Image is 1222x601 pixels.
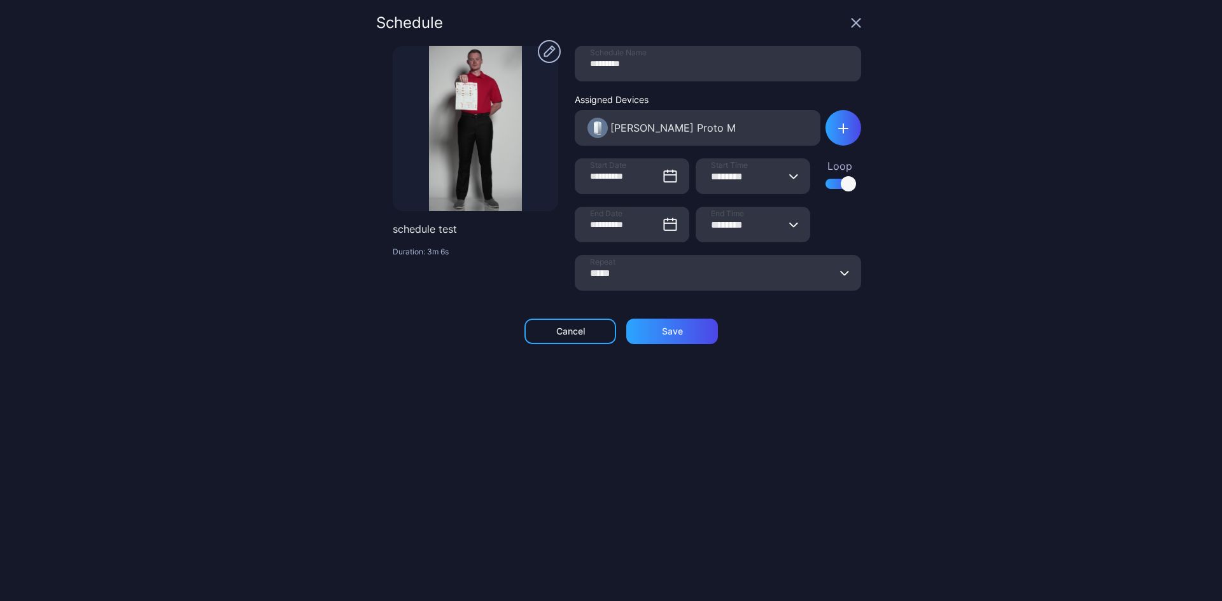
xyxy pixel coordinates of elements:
div: Cole Rossman's Proto M [610,120,736,135]
input: End Time [696,207,810,242]
span: End Time [711,209,744,219]
input: Repeat [575,255,861,291]
input: Schedule Name [575,46,861,81]
p: Duration: 3m 6s [393,247,558,257]
div: Loop [825,158,853,174]
input: Start Time [696,158,810,194]
input: Start Date [575,158,689,194]
button: Start Time [789,158,799,194]
button: End Time [789,207,799,242]
p: schedule test [393,221,558,237]
div: Save [662,326,683,336]
button: Save [626,319,718,344]
input: End Date [575,207,689,242]
button: Cancel [524,319,616,344]
div: Assigned Devices [575,94,820,105]
div: Schedule [376,15,443,31]
span: Start Time [711,160,748,170]
div: Cancel [556,326,585,336]
span: Repeat [590,257,615,267]
button: Repeat [839,255,850,291]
